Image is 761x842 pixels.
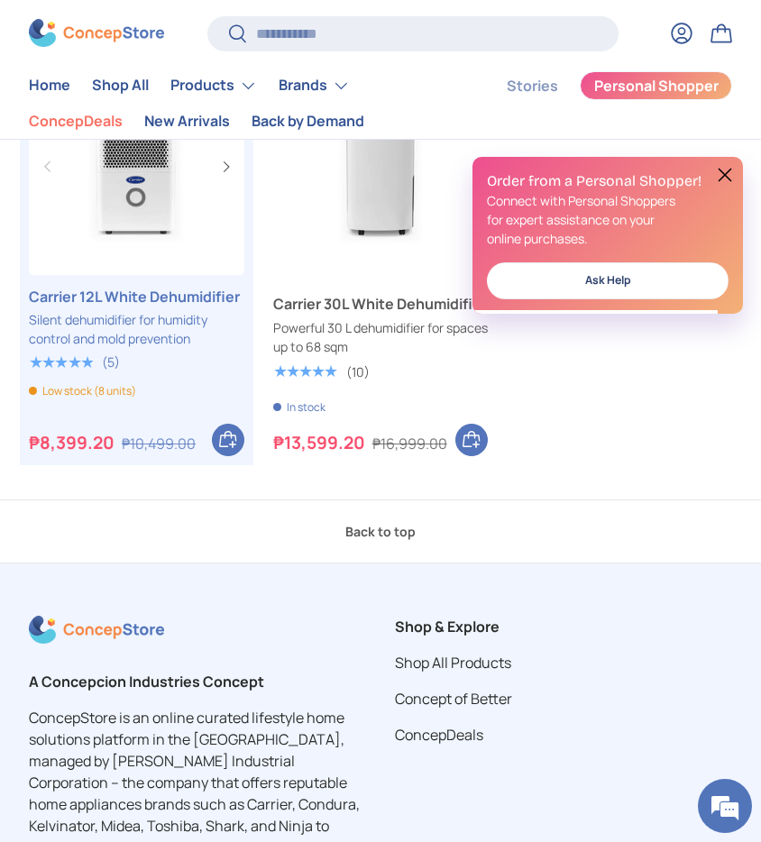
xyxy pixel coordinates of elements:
a: Carrier 12L White Dehumidifier [29,59,244,275]
a: Home [29,69,70,104]
a: Concept of Better [395,689,512,709]
a: Back by Demand [252,104,364,139]
h2: A Concepcion Industries Concept [29,671,366,692]
img: ConcepStore [29,20,164,48]
a: Ask Help [487,262,729,299]
summary: Products [160,68,268,104]
a: Carrier 30L White Dehumidifier [273,59,489,275]
summary: Brands [268,68,361,104]
p: Connect with Personal Shoppers for expert assistance on your online purchases. [487,191,729,248]
nav: Secondary [463,68,732,139]
a: New Arrivals [144,104,230,139]
a: ConcepDeals [395,725,483,745]
a: Shop All Products [395,653,511,673]
nav: Primary [29,68,463,139]
h2: Order from a Personal Shopper! [487,171,729,191]
a: ConcepDeals [29,104,123,139]
span: Personal Shopper [594,79,719,94]
a: Stories [507,69,558,104]
a: Carrier 30L White Dehumidifier [273,293,489,315]
a: Personal Shopper [580,71,732,100]
a: Carrier 12L White Dehumidifier [29,286,244,307]
a: Shop All [92,69,149,104]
